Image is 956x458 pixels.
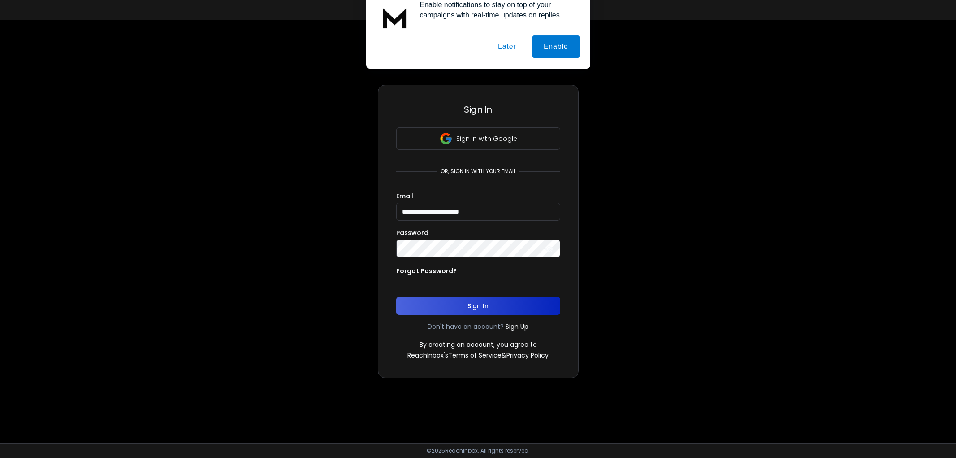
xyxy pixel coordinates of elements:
[487,47,527,69] button: Later
[377,11,413,47] img: notification icon
[427,447,530,454] p: © 2025 Reachinbox. All rights reserved.
[428,322,504,331] p: Don't have an account?
[413,11,580,31] div: Enable notifications to stay on top of your campaigns with real-time updates on replies.
[407,351,549,360] p: ReachInbox's &
[396,127,560,150] button: Sign in with Google
[456,134,517,143] p: Sign in with Google
[532,47,580,69] button: Enable
[448,351,502,360] a: Terms of Service
[396,297,560,315] button: Sign In
[396,266,457,275] p: Forgot Password?
[506,351,549,360] a: Privacy Policy
[396,103,560,116] h3: Sign In
[420,340,537,349] p: By creating an account, you agree to
[437,168,519,175] p: or, sign in with your email
[396,230,428,236] label: Password
[396,193,413,199] label: Email
[506,322,528,331] a: Sign Up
